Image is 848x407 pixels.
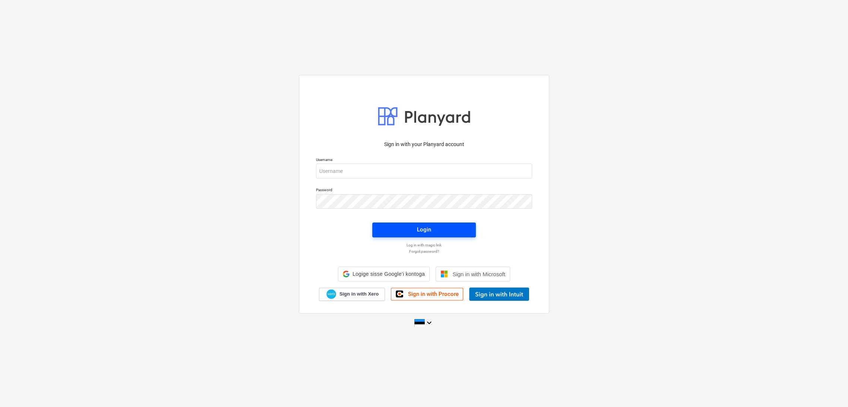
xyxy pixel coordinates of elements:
[316,157,532,164] p: Username
[319,288,385,301] a: Sign in with Xero
[452,271,505,277] span: Sign in with Microsoft
[316,164,532,179] input: Username
[440,270,448,278] img: Microsoft logo
[372,223,476,237] button: Login
[312,249,536,254] a: Forgot password?
[339,291,379,297] span: Sign in with Xero
[316,187,532,194] p: Password
[338,266,430,281] div: Logige sisse Google’i kontoga
[425,318,434,327] i: keyboard_arrow_down
[326,289,336,299] img: Xero logo
[352,271,425,277] span: Logige sisse Google’i kontoga
[391,288,463,300] a: Sign in with Procore
[417,225,431,234] div: Login
[312,243,536,247] a: Log in with magic link
[408,291,458,297] span: Sign in with Procore
[316,141,532,148] p: Sign in with your Planyard account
